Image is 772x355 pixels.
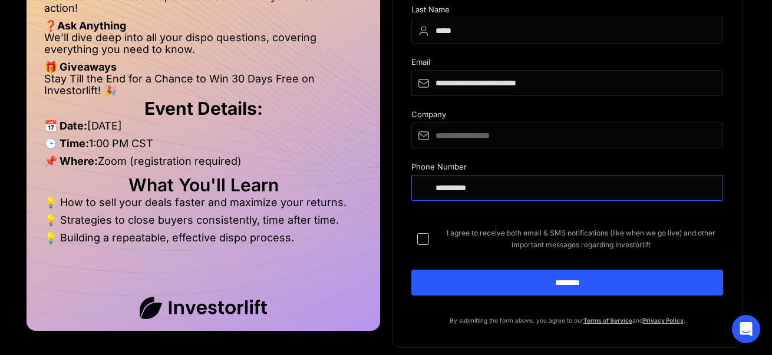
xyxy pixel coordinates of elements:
strong: 🎁 Giveaways [44,61,117,73]
strong: Event Details: [144,98,263,119]
li: 💡 Strategies to close buyers consistently, time after time. [44,214,362,232]
div: Email [411,58,723,70]
h2: What You'll Learn [44,179,362,191]
span: I agree to receive both email & SMS notifications (like when we go live) and other important mess... [438,227,723,251]
div: Open Intercom Messenger [732,315,760,343]
div: Company [411,110,723,122]
strong: 📌 Where: [44,155,98,167]
strong: 🕒 Time: [44,137,89,150]
div: Last Name [411,5,723,18]
p: By submitting the form above, you agree to our and . [411,314,723,326]
a: Privacy Policy [643,317,684,324]
strong: 📅 Date: [44,120,87,132]
a: Terms of Service [583,317,632,324]
li: We’ll dive deep into all your dispo questions, covering everything you need to know. [44,32,362,61]
li: Stay Till the End for a Chance to Win 30 Days Free on Investorlift! 🎉 [44,73,362,97]
li: 💡 How to sell your deals faster and maximize your returns. [44,197,362,214]
li: [DATE] [44,120,362,138]
li: 1:00 PM CST [44,138,362,155]
li: Zoom (registration required) [44,155,362,173]
div: Phone Number [411,162,723,175]
li: 💡 Building a repeatable, effective dispo process. [44,232,362,244]
strong: ❓Ask Anything [44,19,126,32]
